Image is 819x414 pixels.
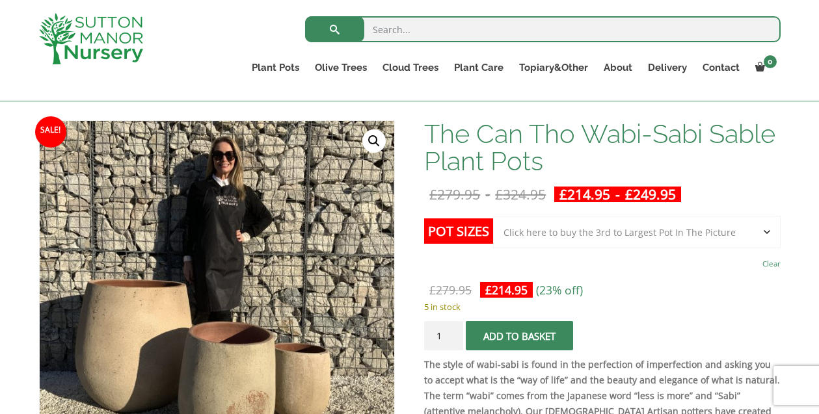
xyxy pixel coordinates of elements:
label: Pot Sizes [424,218,493,244]
a: Plant Pots [244,58,307,77]
del: - [424,187,551,202]
bdi: 279.95 [429,282,472,298]
span: 0 [764,55,777,68]
span: £ [429,185,437,203]
input: Search... [305,16,781,42]
img: logo [39,13,143,64]
input: Product quantity [424,321,463,350]
p: 5 in stock [424,299,780,315]
a: Cloud Trees [375,58,446,77]
span: £ [495,185,503,203]
span: £ [559,185,567,203]
ins: - [554,187,681,202]
bdi: 324.95 [495,185,546,203]
bdi: 214.95 [485,282,528,298]
button: Add to basket [466,321,573,350]
bdi: 279.95 [429,185,480,203]
span: £ [625,185,633,203]
bdi: 249.95 [625,185,676,203]
h1: The Can Tho Wabi-Sabi Sable Plant Pots [424,120,780,175]
bdi: 214.95 [559,185,610,203]
a: Clear options [762,255,781,273]
a: Contact [695,58,747,77]
span: £ [485,282,492,298]
a: About [596,58,640,77]
a: 0 [747,58,781,77]
a: Delivery [640,58,695,77]
a: Plant Care [446,58,511,77]
a: View full-screen image gallery [362,129,386,153]
span: £ [429,282,436,298]
span: (23% off) [536,282,583,298]
a: Olive Trees [307,58,375,77]
a: Topiary&Other [511,58,596,77]
span: Sale! [35,116,66,148]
